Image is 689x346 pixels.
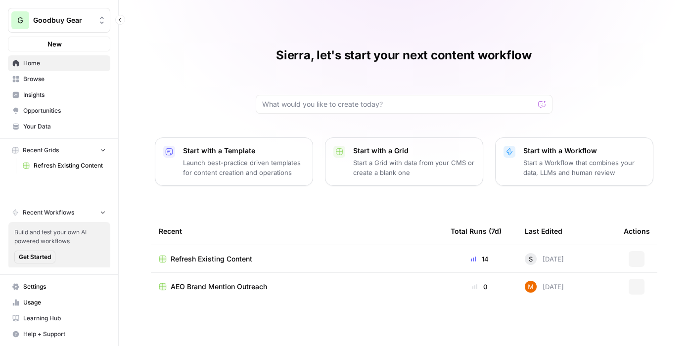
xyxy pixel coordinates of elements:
[8,87,110,103] a: Insights
[171,254,252,264] span: Refresh Existing Content
[525,253,564,265] div: [DATE]
[8,295,110,310] a: Usage
[451,282,509,292] div: 0
[23,106,106,115] span: Opportunities
[353,158,475,177] p: Start a Grid with data from your CMS or create a blank one
[23,122,106,131] span: Your Data
[23,59,106,68] span: Home
[23,75,106,84] span: Browse
[8,143,110,158] button: Recent Grids
[525,281,564,293] div: [DATE]
[8,103,110,119] a: Opportunities
[624,217,650,245] div: Actions
[23,330,106,339] span: Help + Support
[23,146,59,155] span: Recent Grids
[23,282,106,291] span: Settings
[159,254,435,264] a: Refresh Existing Content
[159,217,435,245] div: Recent
[276,47,532,63] h1: Sierra, let's start your next content workflow
[14,228,104,246] span: Build and test your own AI powered workflows
[23,298,106,307] span: Usage
[525,281,537,293] img: 4suam345j4k4ehuf80j2ussc8x0k
[523,146,645,156] p: Start with a Workflow
[495,137,653,186] button: Start with a WorkflowStart a Workflow that combines your data, LLMs and human review
[8,279,110,295] a: Settings
[155,137,313,186] button: Start with a TemplateLaunch best-practice driven templates for content creation and operations
[159,282,435,292] a: AEO Brand Mention Outreach
[8,37,110,51] button: New
[8,55,110,71] a: Home
[171,282,267,292] span: AEO Brand Mention Outreach
[8,310,110,326] a: Learning Hub
[183,158,305,177] p: Launch best-practice driven templates for content creation and operations
[23,90,106,99] span: Insights
[353,146,475,156] p: Start with a Grid
[451,254,509,264] div: 14
[23,208,74,217] span: Recent Workflows
[18,158,110,173] a: Refresh Existing Content
[17,14,23,26] span: G
[325,137,483,186] button: Start with a GridStart a Grid with data from your CMS or create a blank one
[8,326,110,342] button: Help + Support
[47,39,62,49] span: New
[8,71,110,87] a: Browse
[523,158,645,177] p: Start a Workflow that combines your data, LLMs and human review
[19,253,51,261] span: Get Started
[183,146,305,156] p: Start with a Template
[34,161,106,170] span: Refresh Existing Content
[529,254,533,264] span: S
[262,99,534,109] input: What would you like to create today?
[33,15,93,25] span: Goodbuy Gear
[8,8,110,33] button: Workspace: Goodbuy Gear
[8,119,110,134] a: Your Data
[525,217,562,245] div: Last Edited
[14,251,55,263] button: Get Started
[23,314,106,323] span: Learning Hub
[451,217,502,245] div: Total Runs (7d)
[8,205,110,220] button: Recent Workflows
